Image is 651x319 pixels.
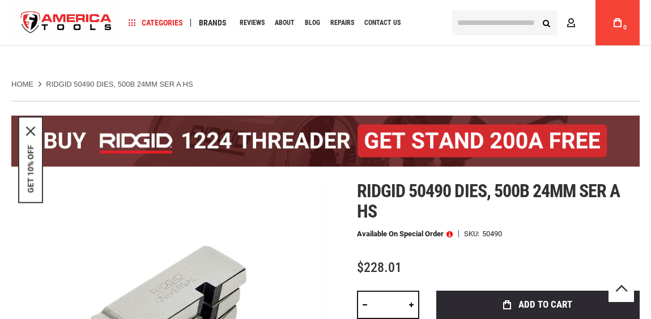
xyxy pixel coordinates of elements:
[124,15,188,31] a: Categories
[364,19,401,26] span: Contact Us
[535,12,557,33] button: Search
[11,2,121,44] img: America Tools
[26,144,35,193] button: GET 10% OFF
[46,80,193,88] strong: RIDGID 50490 DIES, 500B 24MM SER A HS
[357,260,402,275] span: $228.01
[11,2,121,44] a: store logo
[235,15,270,31] a: Reviews
[11,116,640,167] img: BOGO: Buy the RIDGID® 1224 Threader (26092), get the 92467 200A Stand FREE!
[26,126,35,135] button: Close
[194,15,232,31] a: Brands
[275,19,295,26] span: About
[436,291,640,319] button: Add to Cart
[623,24,627,31] span: 0
[270,15,300,31] a: About
[357,230,453,238] p: Available on Special Order
[199,19,227,27] span: Brands
[129,19,183,27] span: Categories
[11,79,33,90] a: Home
[26,126,35,135] svg: close icon
[482,230,502,237] div: 50490
[325,15,359,31] a: Repairs
[330,19,354,26] span: Repairs
[359,15,406,31] a: Contact Us
[300,15,325,31] a: Blog
[305,19,320,26] span: Blog
[492,283,651,319] iframe: LiveChat chat widget
[240,19,265,26] span: Reviews
[464,230,482,237] strong: SKU
[357,180,620,222] span: Ridgid 50490 dies, 500b 24mm ser a hs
